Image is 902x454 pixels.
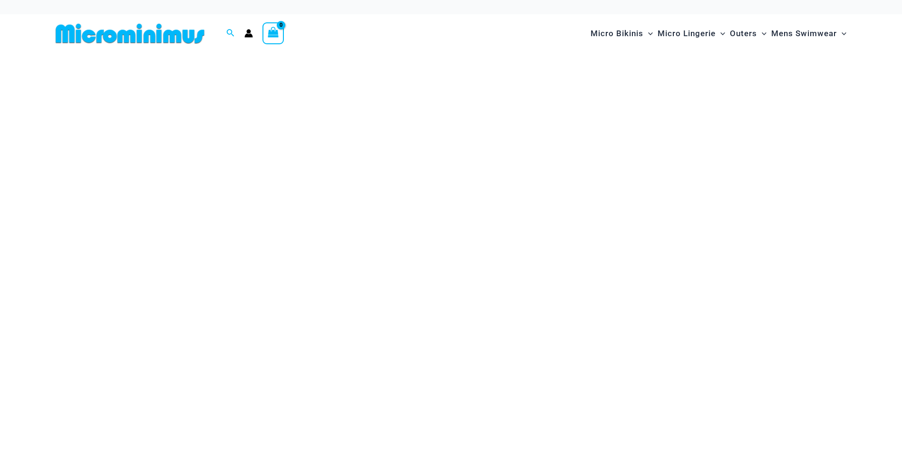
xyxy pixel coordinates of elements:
[658,21,716,46] span: Micro Lingerie
[643,21,653,46] span: Menu Toggle
[730,21,757,46] span: Outers
[587,18,851,49] nav: Site Navigation
[588,19,655,48] a: Micro BikinisMenu ToggleMenu Toggle
[52,23,208,44] img: MM SHOP LOGO FLAT
[262,22,284,44] a: View Shopping Cart, empty
[244,29,253,38] a: Account icon link
[591,21,643,46] span: Micro Bikinis
[226,28,235,39] a: Search icon link
[771,21,837,46] span: Mens Swimwear
[655,19,727,48] a: Micro LingerieMenu ToggleMenu Toggle
[716,21,725,46] span: Menu Toggle
[769,19,849,48] a: Mens SwimwearMenu ToggleMenu Toggle
[837,21,846,46] span: Menu Toggle
[757,21,766,46] span: Menu Toggle
[727,19,769,48] a: OutersMenu ToggleMenu Toggle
